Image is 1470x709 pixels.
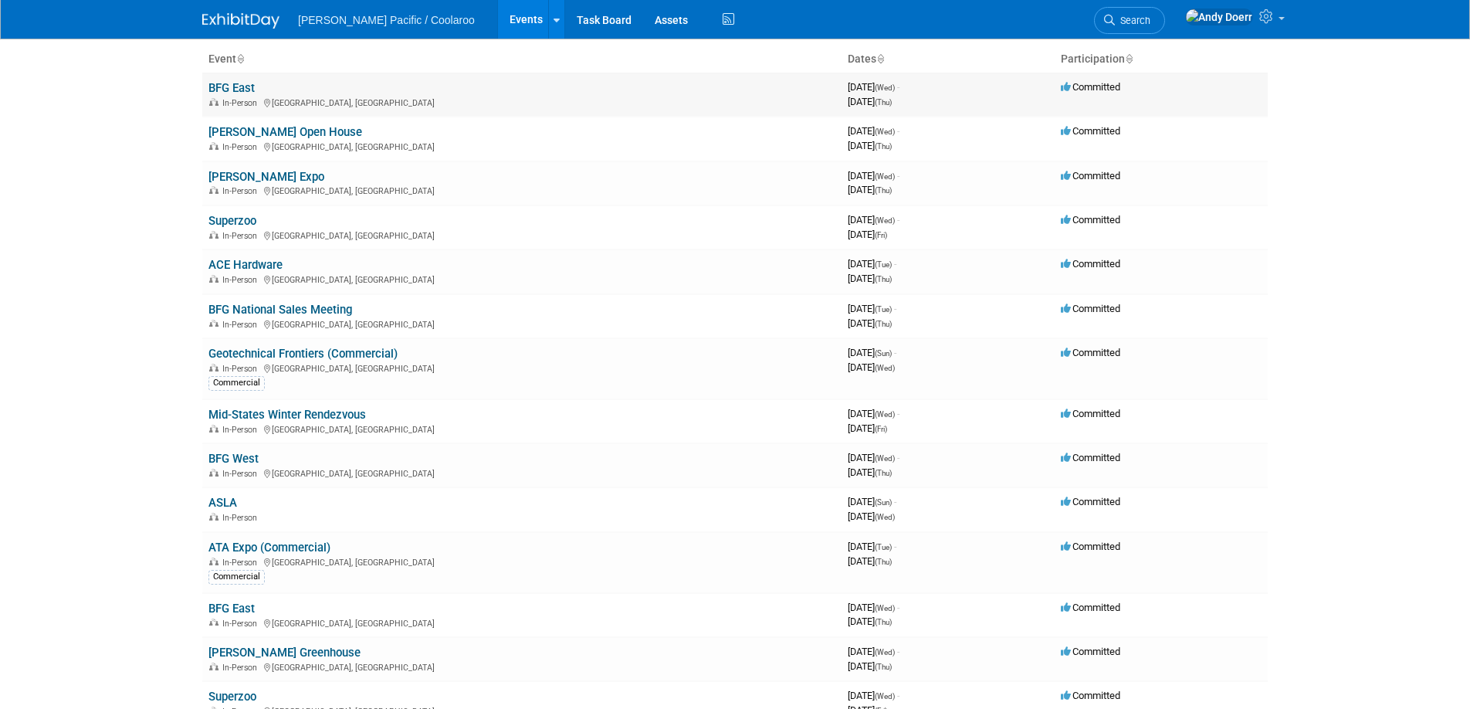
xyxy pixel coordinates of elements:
[1055,46,1268,73] th: Participation
[208,376,265,390] div: Commercial
[848,660,892,672] span: [DATE]
[848,317,892,329] span: [DATE]
[298,14,475,26] span: [PERSON_NAME] Pacific / Coolaroo
[222,558,262,568] span: In-Person
[1061,690,1120,701] span: Committed
[1094,7,1165,34] a: Search
[208,140,835,152] div: [GEOGRAPHIC_DATA], [GEOGRAPHIC_DATA]
[208,96,835,108] div: [GEOGRAPHIC_DATA], [GEOGRAPHIC_DATA]
[848,422,887,434] span: [DATE]
[897,690,899,701] span: -
[848,616,892,627] span: [DATE]
[848,258,896,270] span: [DATE]
[875,469,892,477] span: (Thu)
[894,258,896,270] span: -
[208,616,835,629] div: [GEOGRAPHIC_DATA], [GEOGRAPHIC_DATA]
[848,347,896,358] span: [DATE]
[875,83,895,92] span: (Wed)
[208,555,835,568] div: [GEOGRAPHIC_DATA], [GEOGRAPHIC_DATA]
[897,125,899,137] span: -
[1061,602,1120,613] span: Committed
[1061,496,1120,507] span: Committed
[875,127,895,136] span: (Wed)
[209,186,218,194] img: In-Person Event
[222,469,262,479] span: In-Person
[1061,452,1120,463] span: Committed
[208,347,398,361] a: Geotechnical Frontiers (Commercial)
[1061,408,1120,419] span: Committed
[897,81,899,93] span: -
[848,303,896,314] span: [DATE]
[897,408,899,419] span: -
[208,452,259,466] a: BFG West
[209,364,218,371] img: In-Person Event
[209,231,218,239] img: In-Person Event
[208,496,237,510] a: ASLA
[875,692,895,701] span: (Wed)
[875,305,892,314] span: (Tue)
[208,81,255,95] a: BFG East
[208,214,256,228] a: Superzoo
[894,496,896,507] span: -
[209,469,218,477] img: In-Person Event
[848,140,892,151] span: [DATE]
[897,602,899,613] span: -
[222,425,262,435] span: In-Person
[208,273,835,285] div: [GEOGRAPHIC_DATA], [GEOGRAPHIC_DATA]
[208,229,835,241] div: [GEOGRAPHIC_DATA], [GEOGRAPHIC_DATA]
[848,646,899,657] span: [DATE]
[1061,646,1120,657] span: Committed
[222,619,262,629] span: In-Person
[875,410,895,419] span: (Wed)
[222,364,262,374] span: In-Person
[222,663,262,673] span: In-Person
[202,46,842,73] th: Event
[848,541,896,552] span: [DATE]
[875,558,892,566] span: (Thu)
[897,170,899,181] span: -
[1061,541,1120,552] span: Committed
[848,184,892,195] span: [DATE]
[848,690,899,701] span: [DATE]
[848,452,899,463] span: [DATE]
[875,364,895,372] span: (Wed)
[222,513,262,523] span: In-Person
[848,511,895,522] span: [DATE]
[875,454,895,463] span: (Wed)
[848,496,896,507] span: [DATE]
[222,231,262,241] span: In-Person
[875,648,895,656] span: (Wed)
[209,275,218,283] img: In-Person Event
[208,646,361,660] a: [PERSON_NAME] Greenhouse
[1061,125,1120,137] span: Committed
[875,275,892,283] span: (Thu)
[848,361,895,373] span: [DATE]
[848,466,892,478] span: [DATE]
[209,98,218,106] img: In-Person Event
[209,619,218,626] img: In-Person Event
[236,53,244,65] a: Sort by Event Name
[1061,258,1120,270] span: Committed
[208,184,835,196] div: [GEOGRAPHIC_DATA], [GEOGRAPHIC_DATA]
[875,513,895,521] span: (Wed)
[875,663,892,671] span: (Thu)
[1125,53,1133,65] a: Sort by Participation Type
[208,125,362,139] a: [PERSON_NAME] Open House
[875,320,892,328] span: (Thu)
[897,646,899,657] span: -
[209,142,218,150] img: In-Person Event
[222,186,262,196] span: In-Person
[209,558,218,565] img: In-Person Event
[208,303,352,317] a: BFG National Sales Meeting
[208,466,835,479] div: [GEOGRAPHIC_DATA], [GEOGRAPHIC_DATA]
[222,320,262,330] span: In-Person
[208,170,324,184] a: [PERSON_NAME] Expo
[208,408,366,422] a: Mid-States Winter Rendezvous
[848,96,892,107] span: [DATE]
[222,142,262,152] span: In-Person
[209,320,218,327] img: In-Person Event
[208,660,835,673] div: [GEOGRAPHIC_DATA], [GEOGRAPHIC_DATA]
[848,81,899,93] span: [DATE]
[875,543,892,551] span: (Tue)
[894,347,896,358] span: -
